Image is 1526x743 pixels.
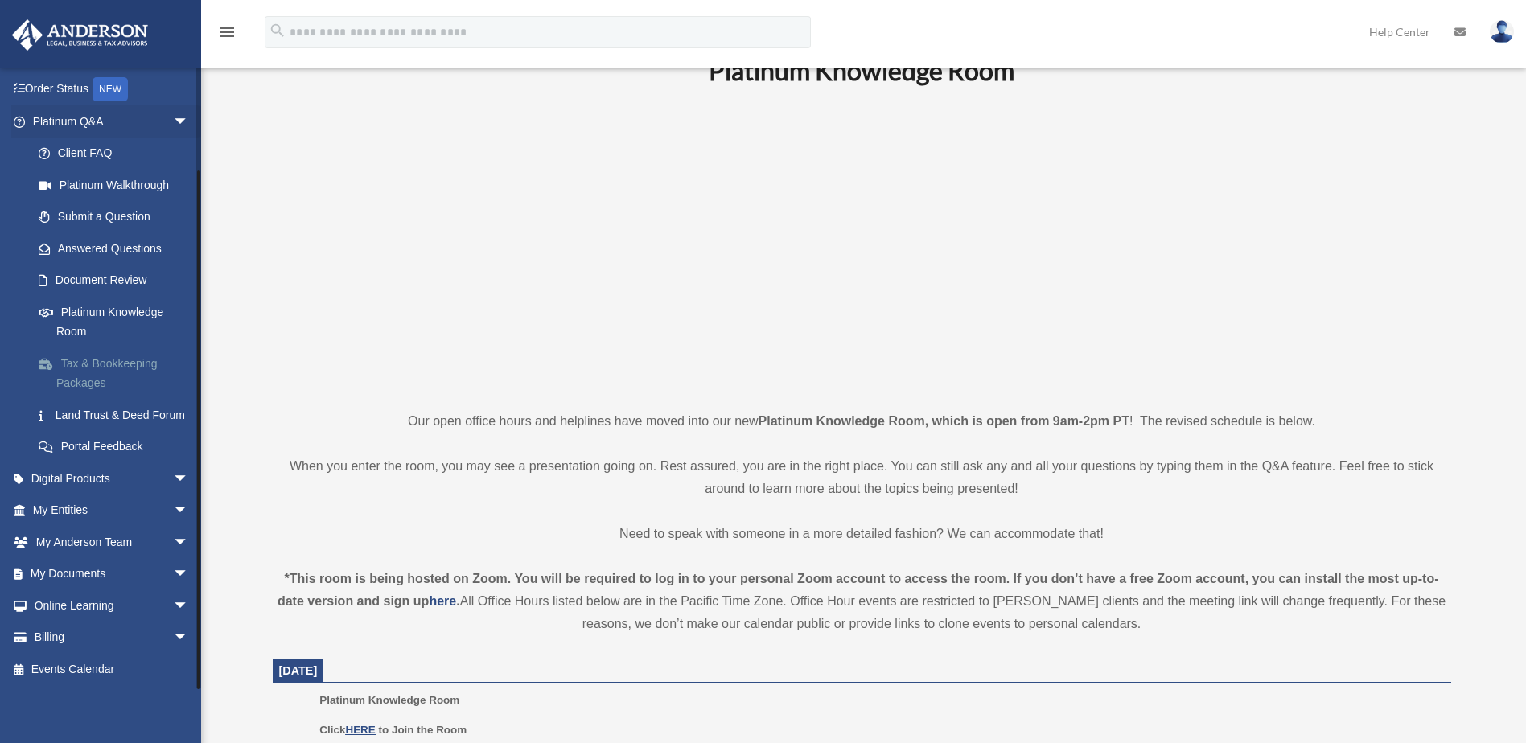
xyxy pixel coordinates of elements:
a: Answered Questions [23,232,213,265]
a: menu [217,28,237,42]
a: My Documentsarrow_drop_down [11,558,213,590]
a: Platinum Q&Aarrow_drop_down [11,105,213,138]
a: Online Learningarrow_drop_down [11,589,213,622]
span: arrow_drop_down [173,462,205,495]
strong: Platinum Knowledge Room, which is open from 9am-2pm PT [759,414,1129,428]
a: here [429,594,456,608]
a: Billingarrow_drop_down [11,622,213,654]
a: My Entitiesarrow_drop_down [11,495,213,527]
a: Portal Feedback [23,431,213,463]
iframe: 231110_Toby_KnowledgeRoom [620,109,1103,380]
div: All Office Hours listed below are in the Pacific Time Zone. Office Hour events are restricted to ... [273,568,1451,635]
i: menu [217,23,237,42]
img: User Pic [1490,20,1514,43]
p: When you enter the room, you may see a presentation going on. Rest assured, you are in the right ... [273,455,1451,500]
span: arrow_drop_down [173,589,205,622]
p: Need to speak with someone in a more detailed fashion? We can accommodate that! [273,523,1451,545]
p: Our open office hours and helplines have moved into our new ! The revised schedule is below. [273,410,1451,433]
span: arrow_drop_down [173,622,205,655]
strong: *This room is being hosted on Zoom. You will be required to log in to your personal Zoom account ... [278,572,1439,608]
a: Platinum Walkthrough [23,169,213,201]
span: arrow_drop_down [173,495,205,527]
span: arrow_drop_down [173,105,205,138]
a: Land Trust & Deed Forum [23,399,213,431]
a: HERE [345,724,375,736]
b: Click [319,724,378,736]
div: NEW [93,77,128,101]
a: Events Calendar [11,653,213,685]
a: Tax & Bookkeeping Packages [23,347,213,399]
img: Anderson Advisors Platinum Portal [7,19,153,51]
i: search [269,22,286,39]
a: Platinum Knowledge Room [23,296,205,347]
a: Digital Productsarrow_drop_down [11,462,213,495]
a: Client FAQ [23,138,213,170]
a: Submit a Question [23,201,213,233]
a: My Anderson Teamarrow_drop_down [11,526,213,558]
a: Document Review [23,265,213,297]
a: Order StatusNEW [11,73,213,106]
span: arrow_drop_down [173,558,205,591]
span: arrow_drop_down [173,526,205,559]
b: Platinum Knowledge Room [709,55,1014,86]
span: [DATE] [279,664,318,677]
strong: . [456,594,459,608]
b: to Join the Room [379,724,467,736]
span: Platinum Knowledge Room [319,694,459,706]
